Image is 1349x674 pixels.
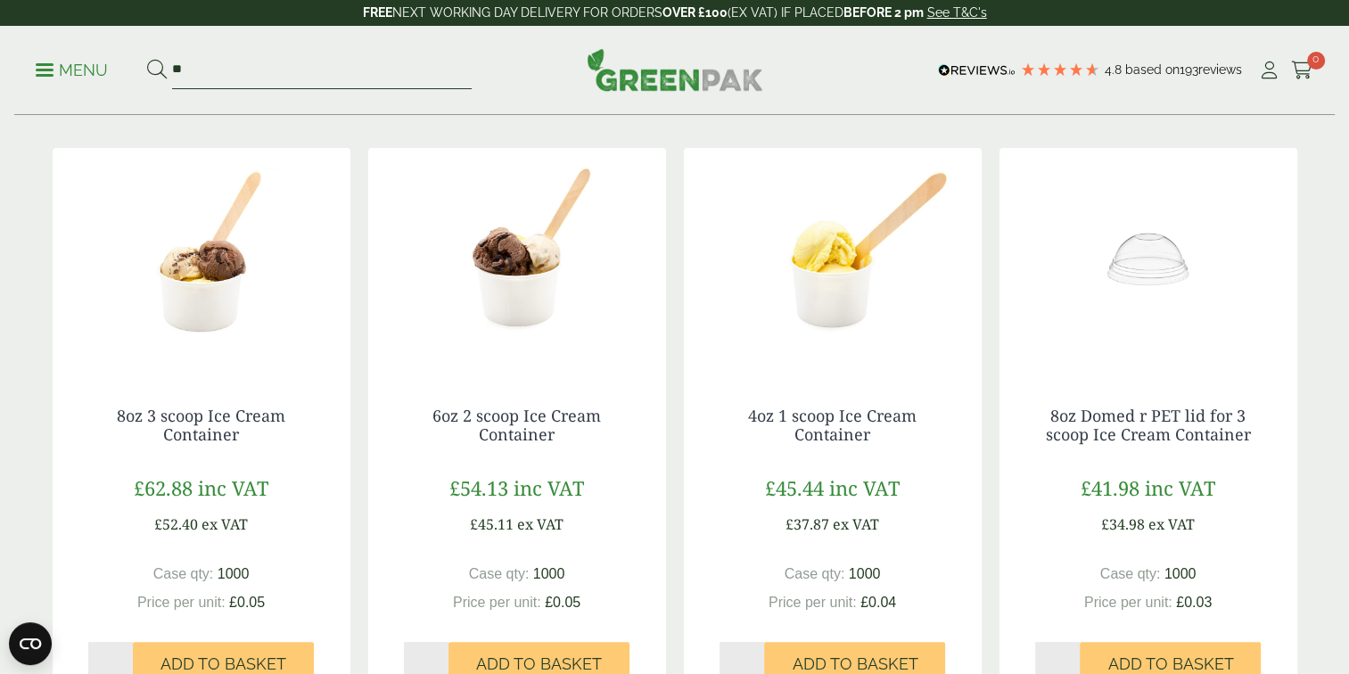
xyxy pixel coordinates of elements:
span: 0 [1307,52,1325,70]
span: 1000 [218,566,250,581]
span: Price per unit: [137,595,226,610]
span: ex VAT [1148,514,1195,534]
span: £0.03 [1176,595,1212,610]
i: Cart [1291,62,1313,79]
span: Add to Basket [160,654,286,674]
span: Case qty: [785,566,845,581]
span: 1000 [533,566,565,581]
span: £37.87 [786,514,829,534]
span: £54.13 [449,474,508,501]
a: 0 [1291,57,1313,84]
div: 4.8 Stars [1020,62,1100,78]
span: 4.8 [1105,62,1125,77]
strong: OVER £100 [662,5,728,20]
img: 4oz 1 Scoop Ice Cream Container with Ice Cream [684,148,982,371]
span: 1000 [849,566,881,581]
a: 8oz 3 scoop Ice Cream Container [117,405,285,446]
span: ex VAT [517,514,563,534]
span: 193 [1180,62,1198,77]
a: See T&C's [927,5,987,20]
span: £45.44 [765,474,824,501]
button: Open CMP widget [9,622,52,665]
i: My Account [1258,62,1280,79]
a: 4oz 1 scoop Ice Cream Container [748,405,917,446]
span: £62.88 [134,474,193,501]
span: inc VAT [514,474,584,501]
strong: FREE [363,5,392,20]
img: 4oz Ice Cream lid [999,148,1297,371]
span: Add to Basket [1107,654,1233,674]
span: Price per unit: [453,595,541,610]
span: Case qty: [1100,566,1161,581]
span: £52.40 [154,514,198,534]
span: £0.05 [545,595,580,610]
span: inc VAT [1145,474,1215,501]
p: Menu [36,60,108,81]
span: £0.04 [860,595,896,610]
span: inc VAT [198,474,268,501]
a: 6oz 2 scoop Ice Cream Container [432,405,601,446]
span: Add to Basket [792,654,917,674]
span: £45.11 [470,514,514,534]
span: Add to Basket [476,654,602,674]
span: reviews [1198,62,1242,77]
span: 1000 [1164,566,1197,581]
a: Menu [36,60,108,78]
span: ex VAT [202,514,248,534]
strong: BEFORE 2 pm [843,5,924,20]
span: ex VAT [833,514,879,534]
img: REVIEWS.io [938,64,1016,77]
span: £41.98 [1081,474,1139,501]
span: Case qty: [469,566,530,581]
a: 8oz Domed r PET lid for 3 scoop Ice Cream Container [1046,405,1251,446]
span: Price per unit: [769,595,857,610]
span: £0.05 [229,595,265,610]
img: 8oz 3 Scoop Ice Cream Container with Ice Cream [53,148,350,371]
span: Based on [1125,62,1180,77]
span: £34.98 [1101,514,1145,534]
span: inc VAT [829,474,900,501]
span: Price per unit: [1084,595,1172,610]
img: 6oz 2 Scoop Ice Cream Container with Ice Cream [368,148,666,371]
img: GreenPak Supplies [587,48,763,91]
span: Case qty: [153,566,214,581]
